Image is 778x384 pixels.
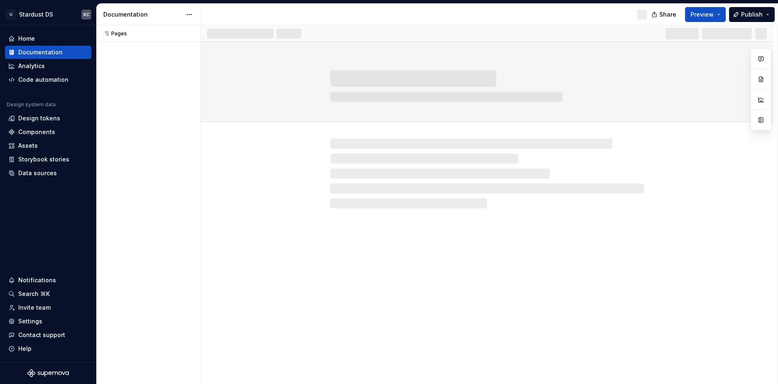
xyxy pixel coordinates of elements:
button: Share [647,7,682,22]
div: Components [18,128,55,136]
button: Help [5,342,91,355]
button: Contact support [5,328,91,342]
a: Assets [5,139,91,152]
div: Storybook stories [18,155,69,164]
div: U [6,10,16,20]
div: Data sources [18,169,57,177]
span: Publish [741,10,763,19]
button: UStardust DSKC [2,5,95,23]
div: Home [18,34,35,43]
a: Documentation [5,46,91,59]
span: Preview [690,10,714,19]
a: Design tokens [5,112,91,125]
a: Storybook stories [5,153,91,166]
div: Help [18,345,32,353]
div: Code automation [18,76,68,84]
div: Settings [18,317,42,325]
svg: Supernova Logo [27,369,69,377]
a: Components [5,125,91,139]
div: KC [83,11,90,18]
a: Data sources [5,166,91,180]
a: Settings [5,315,91,328]
span: Share [659,10,676,19]
button: Search ⌘K [5,287,91,301]
div: Contact support [18,331,65,339]
div: Assets [18,142,38,150]
button: Preview [685,7,726,22]
div: Stardust DS [19,10,53,19]
div: Pages [100,30,127,37]
div: Analytics [18,62,45,70]
div: Invite team [18,303,51,312]
a: Code automation [5,73,91,86]
a: Analytics [5,59,91,73]
button: Publish [729,7,775,22]
div: Design tokens [18,114,60,122]
div: Documentation [18,48,63,56]
a: Home [5,32,91,45]
div: Search ⌘K [18,290,50,298]
a: Invite team [5,301,91,314]
button: Notifications [5,274,91,287]
div: Notifications [18,276,56,284]
div: Design system data [7,101,56,108]
div: Documentation [103,10,182,19]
